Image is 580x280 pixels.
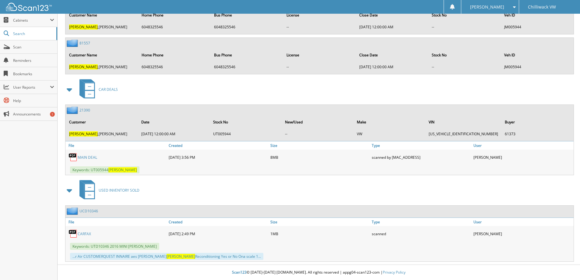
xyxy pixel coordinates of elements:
span: Search [13,31,53,36]
td: 6048325546 [211,22,283,32]
div: [DATE] 3:56 PM [167,151,269,163]
td: UT005944 [210,129,281,139]
td: ,[PERSON_NAME] [66,62,138,72]
span: Cabinets [13,18,50,23]
td: -- [429,62,501,72]
span: Keywords: UT005944 [70,166,139,173]
a: File [65,141,167,150]
td: VW [354,129,425,139]
img: folder2.png [67,39,79,47]
a: Created [167,218,269,226]
span: [PERSON_NAME] [69,131,98,136]
th: Home Phone [139,49,210,61]
span: [PERSON_NAME] [167,254,195,259]
td: ,[PERSON_NAME] [66,129,138,139]
td: -- [283,22,355,32]
th: Close Date [356,9,428,21]
span: Keywords: UTD10346 2016 MINI [PERSON_NAME] [70,243,159,250]
td: -- [429,22,501,32]
div: 1 [50,112,55,117]
td: [DATE] 12:00:00 AM [356,22,428,32]
span: Bookmarks [13,71,54,76]
a: Type [370,218,472,226]
span: CAR DEALS [99,87,118,92]
th: Stock No [210,116,281,128]
div: scanned by [MAC_ADDRESS] [370,151,472,163]
a: User [472,218,574,226]
td: 61373 [502,129,573,139]
th: Make [354,116,425,128]
td: 6048325546 [139,22,210,32]
th: Close Date [356,49,428,61]
span: Scan [13,44,54,50]
th: Bus Phone [211,9,283,21]
th: Date [138,116,209,128]
a: 21390 [79,108,90,113]
td: [DATE] 12:00:00 AM [138,129,209,139]
div: 1MB [269,228,371,240]
div: 8MB [269,151,371,163]
div: [PERSON_NAME] [472,151,574,163]
td: JM005944 [501,22,573,32]
td: JM005944 [501,62,573,72]
span: User Reports [13,85,50,90]
th: Customer [66,116,138,128]
a: Type [370,141,472,150]
th: VIN [426,116,501,128]
td: 6048325546 [211,62,283,72]
img: folder2.png [67,207,79,215]
th: Veh ID [501,49,573,61]
a: Privacy Policy [383,270,406,275]
span: Scan123 [232,270,247,275]
th: Customer Name [66,49,138,61]
img: PDF.png [69,229,78,238]
a: User [472,141,574,150]
td: -- [282,129,353,139]
th: New/Used [282,116,353,128]
a: USED INVENTORY SOLD [76,178,139,202]
span: [PERSON_NAME] [470,5,504,9]
span: Chilliwack VW [528,5,556,9]
a: Size [269,218,371,226]
th: Stock No [429,49,501,61]
th: Customer Name [66,9,138,21]
img: folder2.png [67,106,79,114]
a: CARFAX [78,231,91,236]
span: USED INVENTORY SOLD [99,188,139,193]
th: License [283,9,355,21]
td: [DATE] 12:00:00 AM [356,62,428,72]
td: [US_VEHICLE_IDENTIFICATION_NUMBER] [426,129,501,139]
td: -- [283,62,355,72]
th: License [283,49,355,61]
a: MAIN DEAL [78,155,97,160]
a: Size [269,141,371,150]
td: 6048325546 [139,62,210,72]
span: [PERSON_NAME] [69,64,98,69]
span: Reminders [13,58,54,63]
div: scanned [370,228,472,240]
th: Home Phone [139,9,210,21]
div: ...r Air CUSTOMERQUEST INNAIRE aes [PERSON_NAME] Reconditioning Yes or No Ona scale 1... [70,253,263,260]
a: Created [167,141,269,150]
span: [PERSON_NAME] [108,167,137,172]
span: Announcements [13,112,54,117]
img: PDF.png [69,153,78,162]
a: 81557 [79,41,90,46]
span: [PERSON_NAME] [69,24,98,30]
a: UCD10346 [79,208,98,214]
img: scan123-logo-white.svg [6,3,52,11]
th: Veh ID [501,9,573,21]
th: Stock No [429,9,501,21]
div: [PERSON_NAME] [472,228,574,240]
div: [DATE] 2:49 PM [167,228,269,240]
div: © [DATE]-[DATE] [DOMAIN_NAME]. All rights reserved | appg04-scan123-com | [58,265,580,280]
th: Buyer [502,116,573,128]
a: File [65,218,167,226]
td: ,[PERSON_NAME] [66,22,138,32]
span: Help [13,98,54,103]
a: CAR DEALS [76,77,118,101]
th: Bus Phone [211,49,283,61]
